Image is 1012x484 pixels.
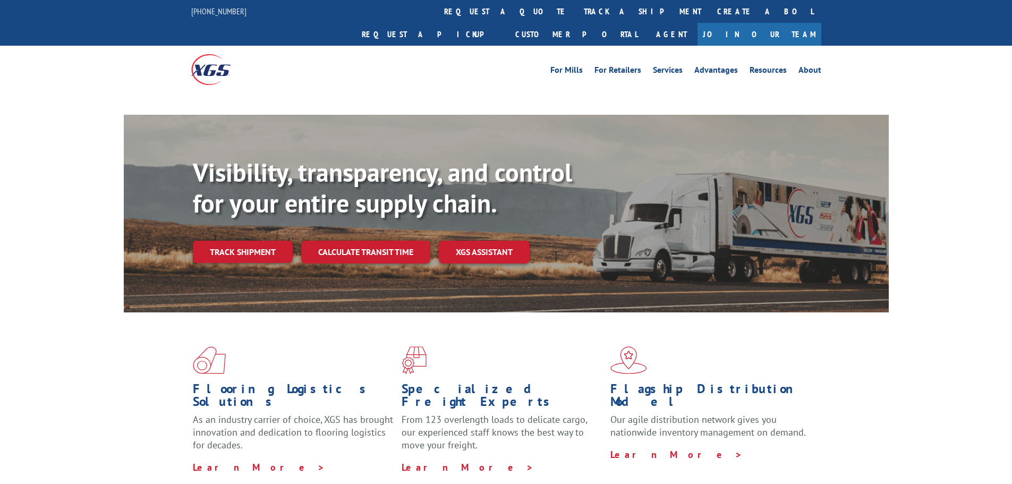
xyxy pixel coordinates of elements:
[193,413,393,451] span: As an industry carrier of choice, XGS has brought innovation and dedication to flooring logistics...
[193,461,325,473] a: Learn More >
[610,413,806,438] span: Our agile distribution network gives you nationwide inventory management on demand.
[191,6,246,16] a: [PHONE_NUMBER]
[610,346,647,374] img: xgs-icon-flagship-distribution-model-red
[193,383,394,413] h1: Flooring Logistics Solutions
[301,241,430,264] a: Calculate transit time
[439,241,530,264] a: XGS ASSISTANT
[507,23,645,46] a: Customer Portal
[193,156,572,219] b: Visibility, transparency, and control for your entire supply chain.
[402,383,602,413] h1: Specialized Freight Experts
[193,346,226,374] img: xgs-icon-total-supply-chain-intelligence-red
[594,66,641,78] a: For Retailers
[610,383,811,413] h1: Flagship Distribution Model
[354,23,507,46] a: Request a pickup
[694,66,738,78] a: Advantages
[750,66,787,78] a: Resources
[193,241,293,263] a: Track shipment
[798,66,821,78] a: About
[610,448,743,461] a: Learn More >
[402,346,427,374] img: xgs-icon-focused-on-flooring-red
[402,461,534,473] a: Learn More >
[402,413,602,461] p: From 123 overlength loads to delicate cargo, our experienced staff knows the best way to move you...
[698,23,821,46] a: Join Our Team
[653,66,683,78] a: Services
[550,66,583,78] a: For Mills
[645,23,698,46] a: Agent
